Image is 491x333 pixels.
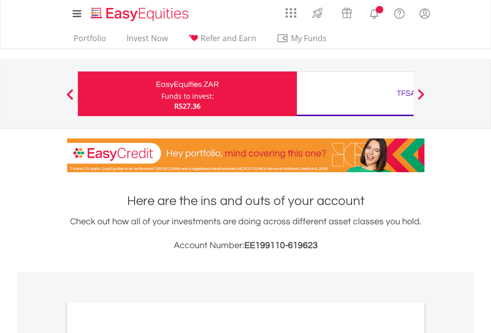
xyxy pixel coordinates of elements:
a: Vouchers [332,2,361,21]
span: My Funds [277,32,342,45]
a: AppsGrid [279,2,303,18]
img: EasyCredit Promotion Banner [67,138,424,172]
span: R527.36 [174,101,201,111]
img: EasyEquities_Logo.png [89,6,193,22]
a: Notifications [361,2,387,22]
h3: Account Number: [67,239,424,253]
div: Funds to invest: [161,91,214,101]
a: FAQ's and Support [387,2,412,22]
a: Home page [87,2,193,22]
div: Check out how all of your investments are doing across different asset classes you hold. [67,215,424,253]
a: Portfolio [70,33,110,49]
h1: Here are the ins and outs of your account [67,192,424,210]
a: Refer and Earn [184,33,260,49]
a: My Profile [412,2,437,24]
button: Previous [60,94,80,104]
span: Refer and Earn [201,33,256,44]
span: EE199110-619623 [244,241,318,250]
img: grid-menu-icon.svg [285,7,296,18]
a: Invest Now [123,33,172,49]
button: Next [411,94,431,104]
img: vouchers-v2.svg [339,5,355,21]
img: thrive-v2.svg [309,5,326,21]
div: EasyEquities ZAR [84,77,291,91]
